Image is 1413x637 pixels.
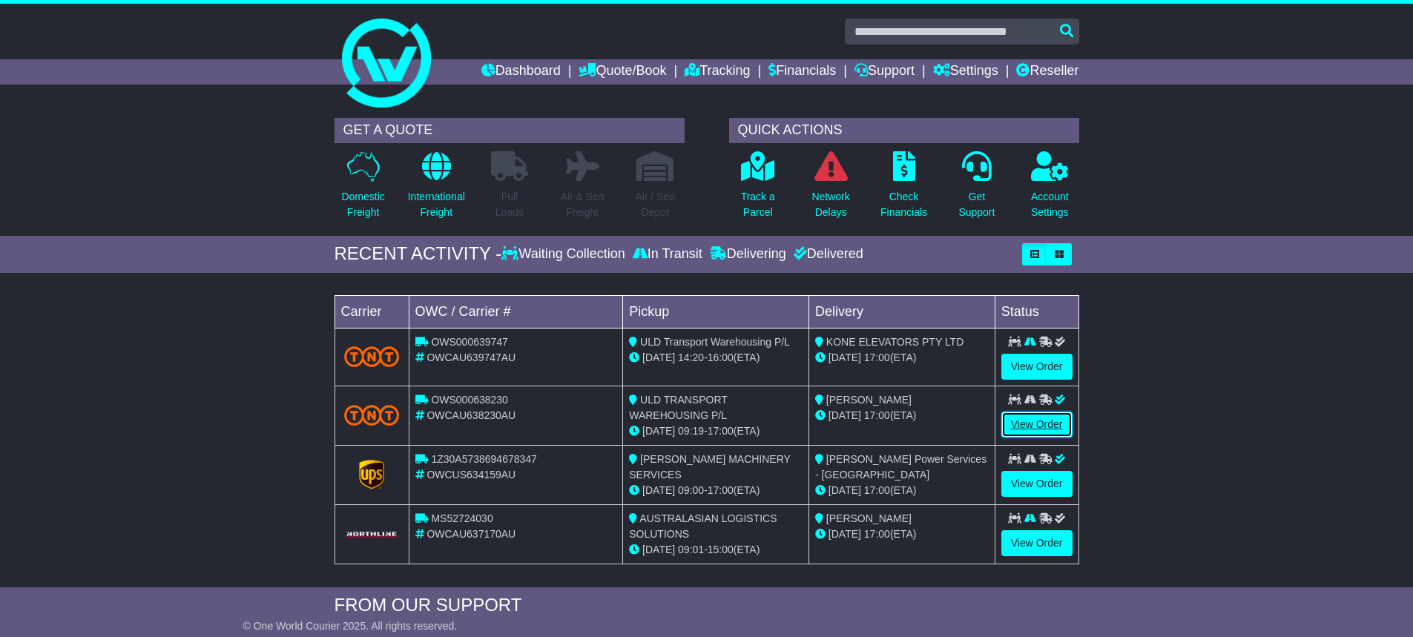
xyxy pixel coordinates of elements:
[431,336,508,348] span: OWS000639747
[1001,354,1073,380] a: View Order
[678,544,704,555] span: 09:01
[335,243,502,265] div: RECENT ACTIVITY -
[561,189,605,220] p: Air & Sea Freight
[678,484,704,496] span: 09:00
[629,542,803,558] div: - (ETA)
[579,59,666,85] a: Quote/Book
[829,409,861,421] span: [DATE]
[815,350,989,366] div: (ETA)
[629,246,706,263] div: In Transit
[1001,412,1073,438] a: View Order
[629,512,777,540] span: AUSTRALASIAN LOGISTICS SOLUTIONS
[685,59,750,85] a: Tracking
[815,408,989,423] div: (ETA)
[431,512,493,524] span: MS52724030
[642,351,675,363] span: [DATE]
[815,483,989,498] div: (ETA)
[740,151,776,228] a: Track aParcel
[629,423,803,439] div: - (ETA)
[426,469,516,481] span: OWCUS634159AU
[854,59,915,85] a: Support
[629,394,727,421] span: ULD TRANSPORT WAREHOUSING P/L
[341,189,384,220] p: Domestic Freight
[815,527,989,542] div: (ETA)
[642,484,675,496] span: [DATE]
[708,484,734,496] span: 17:00
[340,151,385,228] a: DomesticFreight
[829,484,861,496] span: [DATE]
[808,295,995,328] td: Delivery
[359,460,384,489] img: GetCarrierServiceLogo
[409,295,623,328] td: OWC / Carrier #
[426,351,516,363] span: OWCAU639747AU
[642,544,675,555] span: [DATE]
[678,351,704,363] span: 14:20
[826,394,912,406] span: [PERSON_NAME]
[829,528,861,540] span: [DATE]
[829,351,861,363] span: [DATE]
[335,295,409,328] td: Carrier
[407,151,466,228] a: InternationalFreight
[243,620,458,632] span: © One World Courier 2025. All rights reserved.
[864,409,890,421] span: 17:00
[629,350,803,366] div: - (ETA)
[826,512,912,524] span: [PERSON_NAME]
[629,453,790,481] span: [PERSON_NAME] MACHINERY SERVICES
[491,189,528,220] p: Full Loads
[864,528,890,540] span: 17:00
[1016,59,1078,85] a: Reseller
[1030,151,1070,228] a: AccountSettings
[678,425,704,437] span: 09:19
[335,118,685,143] div: GET A QUOTE
[501,246,628,263] div: Waiting Collection
[729,118,1079,143] div: QUICK ACTIONS
[481,59,561,85] a: Dashboard
[933,59,998,85] a: Settings
[642,425,675,437] span: [DATE]
[768,59,836,85] a: Financials
[1031,189,1069,220] p: Account Settings
[629,483,803,498] div: - (ETA)
[344,346,400,366] img: TNT_Domestic.png
[708,425,734,437] span: 17:00
[426,528,516,540] span: OWCAU637170AU
[708,351,734,363] span: 16:00
[741,189,775,220] p: Track a Parcel
[426,409,516,421] span: OWCAU638230AU
[864,484,890,496] span: 17:00
[811,151,850,228] a: NetworkDelays
[790,246,863,263] div: Delivered
[623,295,809,328] td: Pickup
[811,189,849,220] p: Network Delays
[864,351,890,363] span: 17:00
[880,151,928,228] a: CheckFinancials
[335,595,1079,616] div: FROM OUR SUPPORT
[1001,471,1073,497] a: View Order
[995,295,1078,328] td: Status
[706,246,790,263] div: Delivering
[1001,530,1073,556] a: View Order
[431,394,508,406] span: OWS000638230
[636,189,676,220] p: Air / Sea Depot
[880,189,927,220] p: Check Financials
[708,544,734,555] span: 15:00
[431,453,536,465] span: 1Z30A5738694678347
[958,151,995,228] a: GetSupport
[815,453,987,481] span: [PERSON_NAME] Power Services - [GEOGRAPHIC_DATA]
[408,189,465,220] p: International Freight
[826,336,964,348] span: KONE ELEVATORS PTY LTD
[344,405,400,425] img: TNT_Domestic.png
[640,336,790,348] span: ULD Transport Warehousing P/L
[344,530,400,539] img: GetCarrierServiceLogo
[958,189,995,220] p: Get Support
